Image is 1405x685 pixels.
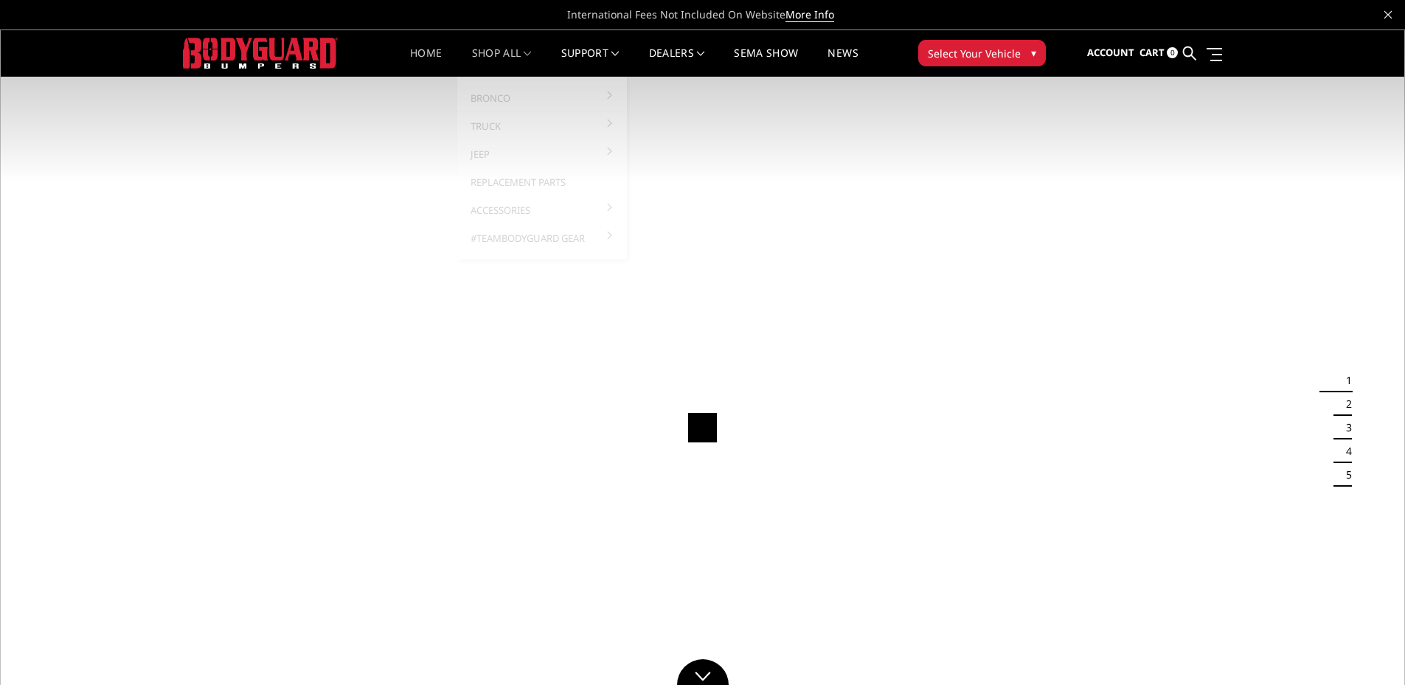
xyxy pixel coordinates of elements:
a: Support [561,48,620,77]
button: 2 of 5 [1337,392,1352,416]
span: 0 [1167,47,1178,58]
button: Select Your Vehicle [918,40,1046,66]
a: Accessories [463,196,621,224]
a: More Info [785,7,834,22]
a: Replacement Parts [463,168,621,196]
img: BODYGUARD BUMPERS [183,38,338,68]
a: Click to Down [677,659,729,685]
a: #TeamBodyguard Gear [463,224,621,252]
span: Select Your Vehicle [928,46,1021,61]
a: News [828,48,858,77]
button: 1 of 5 [1337,369,1352,392]
a: Home [410,48,442,77]
a: Truck [463,112,621,140]
a: Account [1087,33,1134,73]
button: 5 of 5 [1337,463,1352,487]
a: Jeep [463,140,621,168]
span: ▾ [1031,45,1036,60]
a: Bronco [463,84,621,112]
span: Cart [1139,46,1165,59]
span: Account [1087,46,1134,59]
a: Dealers [649,48,705,77]
button: 3 of 5 [1337,416,1352,439]
a: shop all [472,48,532,77]
button: 4 of 5 [1337,439,1352,463]
a: Cart 0 [1139,33,1178,73]
a: SEMA Show [734,48,798,77]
